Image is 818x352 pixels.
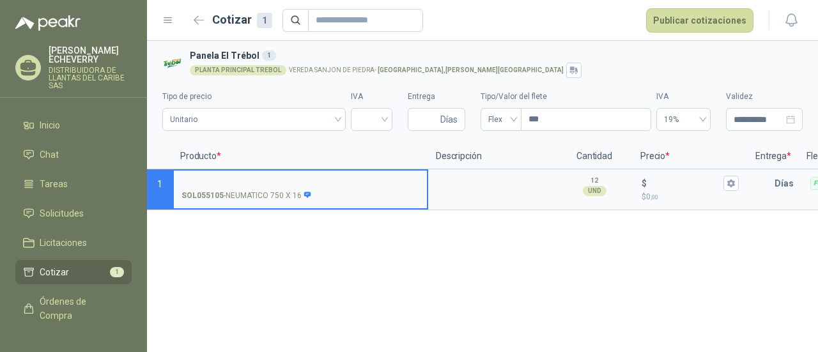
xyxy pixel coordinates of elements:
a: Inicio [15,113,132,137]
p: DISTRIBUIDORA DE LLANTAS DEL CARIBE SAS [49,66,132,89]
span: 0 [646,192,658,201]
span: 1 [157,179,162,189]
img: Logo peakr [15,15,81,31]
span: Licitaciones [40,236,87,250]
p: Días [775,171,799,196]
div: 1 [257,13,272,28]
label: Tipo de precio [162,91,346,103]
span: Chat [40,148,59,162]
label: Entrega [408,91,465,103]
p: - NEUMATICO 750 X 16 [181,190,312,202]
span: Inicio [40,118,60,132]
a: Chat [15,142,132,167]
label: Validez [726,91,803,103]
p: Producto [173,144,428,169]
a: Solicitudes [15,201,132,226]
label: IVA [656,91,711,103]
p: Precio [633,144,748,169]
p: [PERSON_NAME] ECHEVERRY [49,46,132,64]
button: Publicar cotizaciones [646,8,753,33]
input: SOL055105-NEUMATICO 750 X 16 [181,179,419,188]
div: UND [583,186,606,196]
div: PLANTA PRINCIPAL TREBOL [190,65,286,75]
p: 12 [590,176,598,186]
p: VEREDA SANJON DE PIEDRA - [289,67,564,73]
p: Descripción [428,144,556,169]
span: Flex [488,110,514,129]
span: Solicitudes [40,206,84,220]
label: Tipo/Valor del flete [481,91,651,103]
span: 1 [110,267,124,277]
input: $$0,00 [649,178,721,188]
a: Cotizar1 [15,260,132,284]
span: Tareas [40,177,68,191]
p: $ [642,176,647,190]
p: $ [642,191,739,203]
strong: SOL055105 [181,190,224,202]
span: Cotizar [40,265,69,279]
p: Cantidad [556,144,633,169]
span: ,00 [651,194,658,201]
h3: Panela El Trébol [190,49,798,63]
strong: [GEOGRAPHIC_DATA] , [PERSON_NAME][GEOGRAPHIC_DATA] [378,66,564,73]
a: Licitaciones [15,231,132,255]
label: IVA [351,91,392,103]
span: 19% [664,110,703,129]
h2: Cotizar [212,11,272,29]
button: $$0,00 [723,176,739,191]
span: Días [440,109,458,130]
div: 1 [262,50,276,61]
img: Company Logo [162,52,185,75]
a: Órdenes de Compra [15,289,132,328]
span: Unitario [170,110,338,129]
p: Entrega [748,144,799,169]
span: Órdenes de Compra [40,295,120,323]
a: Tareas [15,172,132,196]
